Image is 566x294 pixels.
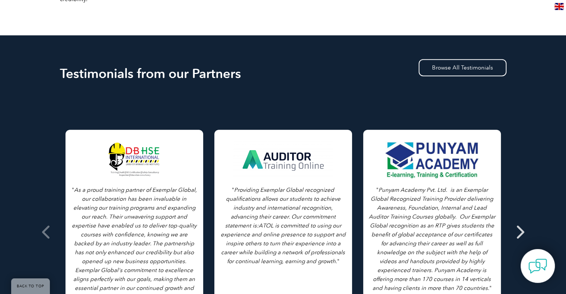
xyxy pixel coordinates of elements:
i: Punyam Academy Pvt. Ltd. is an Exemplar Global Recognized Training Provider delivering Awareness,... [369,187,495,291]
a: Browse All Testimonials [419,59,506,76]
p: " " [220,185,346,266]
p: " " [369,185,495,293]
em: ATOL is committed to using our experience and online presence to support and inspire others to tu... [221,222,346,265]
i: Providing Exemplar Global recognized qualifications allows our students to achieve industry and i... [221,187,346,265]
img: en [554,3,564,10]
img: contact-chat.png [528,257,547,275]
h2: Testimonials from our Partners [60,68,506,80]
a: BACK TO TOP [11,278,50,294]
